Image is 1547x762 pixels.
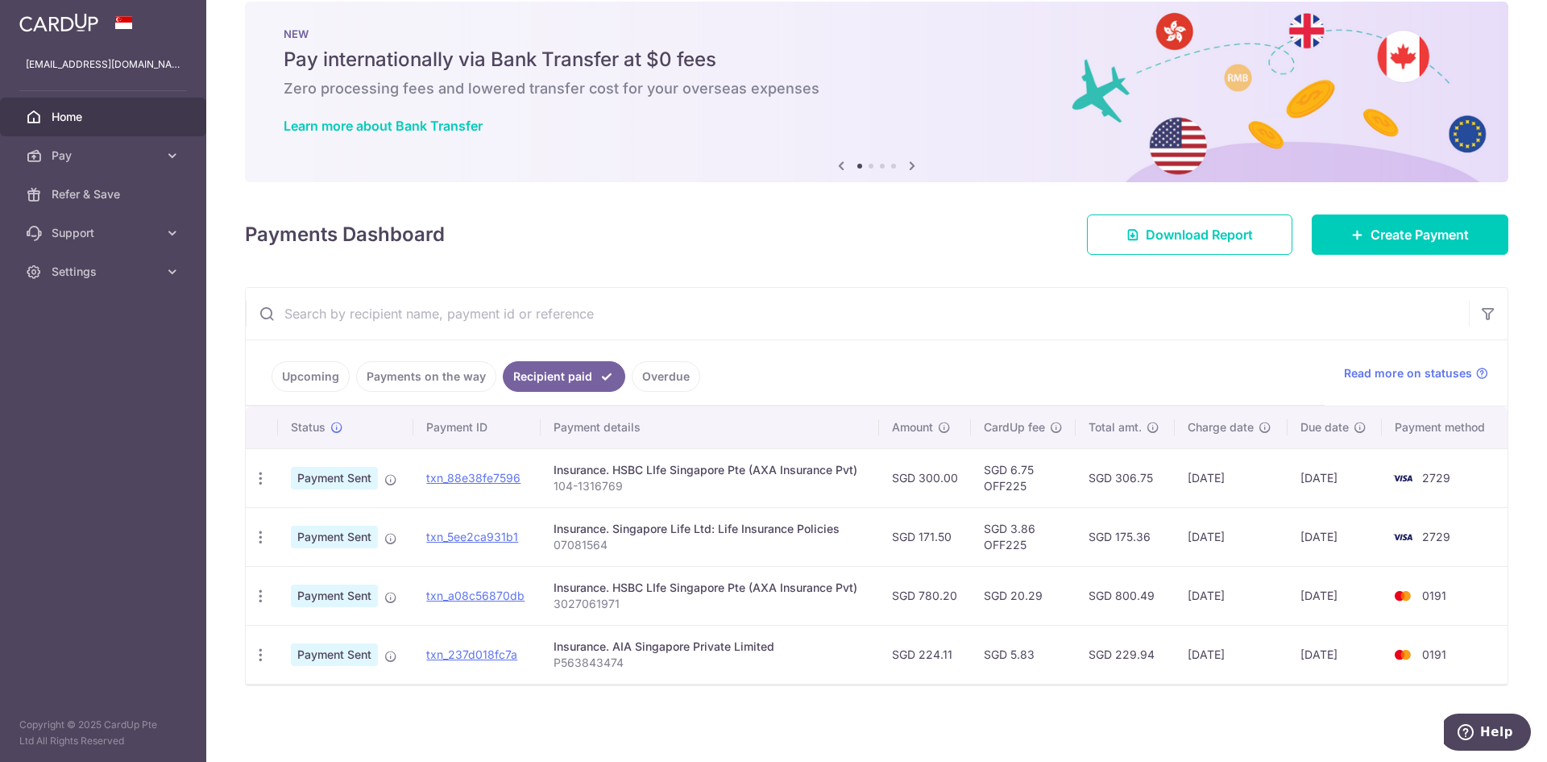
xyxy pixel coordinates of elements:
td: SGD 20.29 [971,566,1076,625]
span: Due date [1300,419,1349,435]
span: Status [291,419,326,435]
a: Recipient paid [503,361,625,392]
td: SGD 3.86 OFF225 [971,507,1076,566]
img: Bank Card [1387,468,1419,488]
span: Download Report [1146,225,1253,244]
a: txn_88e38fe7596 [426,471,521,485]
span: Amount [892,419,933,435]
div: Insurance. Singapore Life Ltd: Life Insurance Policies [554,521,866,537]
th: Payment method [1382,406,1508,448]
p: [EMAIL_ADDRESS][DOMAIN_NAME] [26,56,180,73]
td: SGD 171.50 [879,507,971,566]
td: SGD 780.20 [879,566,971,625]
span: Charge date [1188,419,1254,435]
span: Payment Sent [291,526,378,548]
a: Upcoming [272,361,350,392]
td: SGD 800.49 [1076,566,1175,625]
a: Payments on the way [356,361,496,392]
th: Payment ID [413,406,541,448]
td: SGD 6.75 OFF225 [971,448,1076,507]
th: Payment details [541,406,879,448]
a: Learn more about Bank Transfer [284,118,483,134]
td: SGD 229.94 [1076,625,1175,684]
td: SGD 224.11 [879,625,971,684]
a: Download Report [1087,214,1292,255]
a: Overdue [632,361,700,392]
a: Create Payment [1312,214,1508,255]
input: Search by recipient name, payment id or reference [246,288,1469,339]
td: SGD 5.83 [971,625,1076,684]
p: NEW [284,27,1470,40]
p: P563843474 [554,655,866,671]
span: Settings [52,264,158,280]
p: 3027061971 [554,596,866,612]
span: Pay [52,148,158,164]
td: [DATE] [1288,448,1382,507]
p: 07081564 [554,537,866,553]
img: Bank Card [1387,645,1419,664]
p: 104-1316769 [554,478,866,494]
span: Total amt. [1089,419,1142,435]
h5: Pay internationally via Bank Transfer at $0 fees [284,47,1470,73]
span: 0191 [1422,647,1446,661]
h6: Zero processing fees and lowered transfer cost for your overseas expenses [284,79,1470,98]
span: Payment Sent [291,585,378,607]
span: Support [52,225,158,241]
img: CardUp [19,13,98,32]
a: txn_5ee2ca931b1 [426,530,518,543]
span: 0191 [1422,589,1446,602]
td: [DATE] [1288,507,1382,566]
span: Read more on statuses [1344,365,1472,381]
img: Bank Card [1387,527,1419,547]
span: Create Payment [1371,225,1469,244]
h4: Payments Dashboard [245,220,445,249]
td: [DATE] [1175,448,1288,507]
span: Payment Sent [291,643,378,666]
a: Read more on statuses [1344,365,1488,381]
td: [DATE] [1288,625,1382,684]
span: Refer & Save [52,186,158,202]
div: Insurance. HSBC LIfe Singapore Pte (AXA Insurance Pvt) [554,580,866,596]
td: SGD 175.36 [1076,507,1175,566]
div: Insurance. AIA Singapore Private Limited [554,639,866,655]
a: txn_a08c56870db [426,589,525,602]
td: [DATE] [1175,625,1288,684]
td: [DATE] [1288,566,1382,625]
td: [DATE] [1175,507,1288,566]
span: Home [52,109,158,125]
iframe: Opens a widget where you can find more information [1444,714,1531,754]
span: Payment Sent [291,467,378,489]
a: txn_237d018fc7a [426,647,517,661]
span: 2729 [1422,530,1450,543]
td: SGD 306.75 [1076,448,1175,507]
span: 2729 [1422,471,1450,485]
span: CardUp fee [984,419,1045,435]
img: Bank Card [1387,586,1419,606]
td: SGD 300.00 [879,448,971,507]
td: [DATE] [1175,566,1288,625]
img: Bank transfer banner [245,2,1508,182]
div: Insurance. HSBC LIfe Singapore Pte (AXA Insurance Pvt) [554,462,866,478]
